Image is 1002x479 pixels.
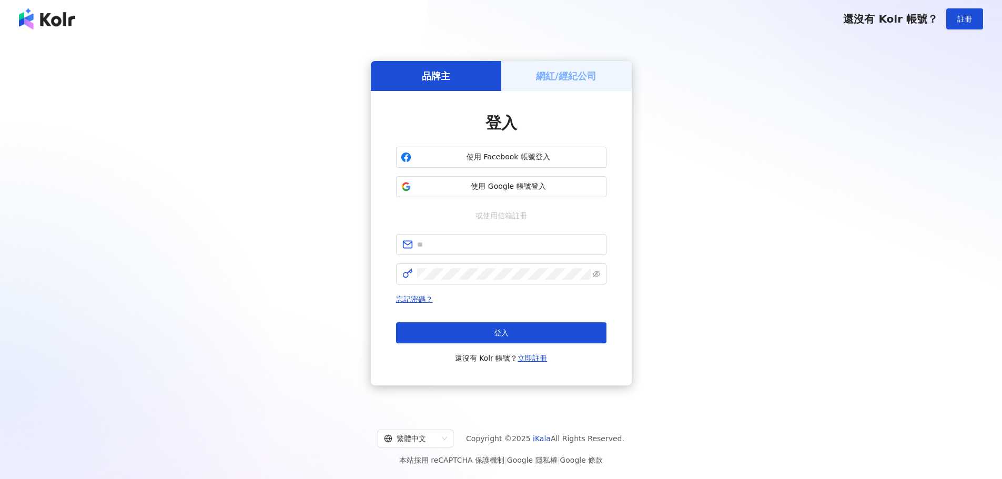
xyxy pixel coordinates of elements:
[384,430,438,447] div: 繁體中文
[466,432,624,445] span: Copyright © 2025 All Rights Reserved.
[416,152,602,162] span: 使用 Facebook 帳號登入
[19,8,75,29] img: logo
[504,456,507,464] span: |
[468,210,534,221] span: 或使用信箱註冊
[485,114,517,132] span: 登入
[593,270,600,278] span: eye-invisible
[422,69,450,83] h5: 品牌主
[946,8,983,29] button: 註冊
[399,454,603,466] span: 本站採用 reCAPTCHA 保護機制
[536,69,596,83] h5: 網紅/經紀公司
[494,329,509,337] span: 登入
[560,456,603,464] a: Google 條款
[455,352,548,364] span: 還沒有 Kolr 帳號？
[533,434,551,443] a: iKala
[518,354,547,362] a: 立即註冊
[416,181,602,192] span: 使用 Google 帳號登入
[396,147,606,168] button: 使用 Facebook 帳號登入
[396,322,606,343] button: 登入
[957,15,972,23] span: 註冊
[843,13,938,25] span: 還沒有 Kolr 帳號？
[507,456,558,464] a: Google 隱私權
[396,295,433,303] a: 忘記密碼？
[558,456,560,464] span: |
[396,176,606,197] button: 使用 Google 帳號登入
